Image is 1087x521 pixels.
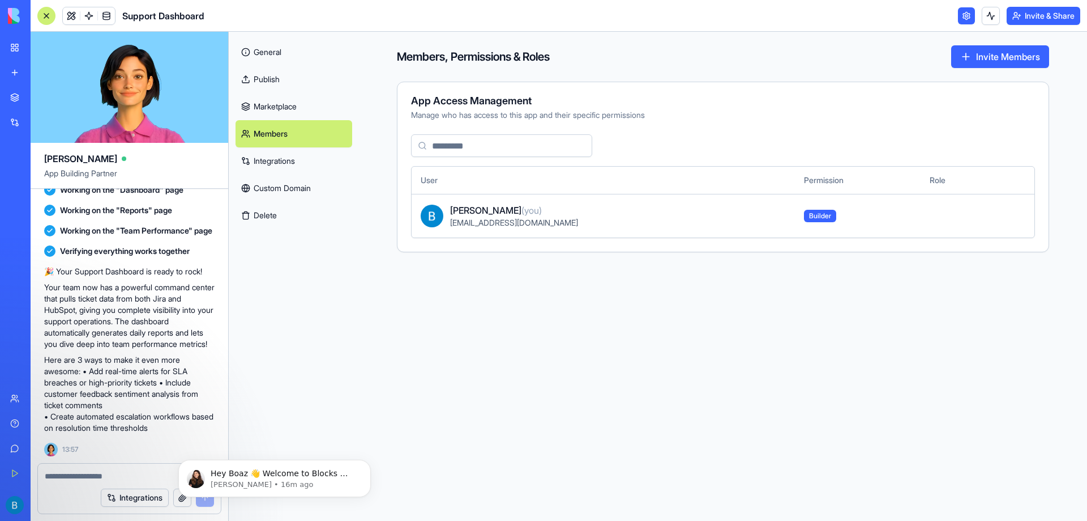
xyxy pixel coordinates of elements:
a: Marketplace [236,93,352,120]
a: Custom Domain [236,175,352,202]
a: Members [236,120,352,147]
p: Your team now has a powerful command center that pulls ticket data from both Jira and HubSpot, gi... [44,282,215,350]
span: Working on the "Team Performance" page [60,225,212,236]
span: [PERSON_NAME] [44,152,117,166]
button: Delete [236,202,352,229]
span: (you) [521,205,542,216]
span: Working on the "Dashboard" page [60,184,183,196]
span: Working on the "Reports" page [60,205,172,216]
p: Here are 3 ways to make it even more awesome: • Add real-time alerts for SLA breaches or high-pri... [44,354,215,434]
a: Integrations [236,147,352,175]
a: General [236,39,352,66]
span: [EMAIL_ADDRESS][DOMAIN_NAME] [450,218,578,227]
img: ACg8ocLoJkCvenbK5mmJOsXa8Yn6wN-sZb73nD91X4rxc8MljD5qKA=s96-c [6,496,24,514]
div: App Access Management [411,96,1035,106]
span: Builder [804,210,836,222]
div: Manage who has access to this app and their specific permissions [411,109,1035,121]
button: Integrations [101,489,169,507]
span: Verifying everything works together [60,245,190,257]
img: logo [8,8,78,24]
button: Invite & Share [1007,7,1080,25]
iframe: Intercom notifications message [161,436,388,515]
span: [PERSON_NAME] [450,204,542,217]
th: User [412,167,795,194]
img: Ella_00000_wcx2te.png [44,443,58,456]
th: Role [921,167,995,194]
span: App Building Partner [44,168,215,188]
a: Publish [236,66,352,93]
p: 🎉 Your Support Dashboard is ready to rock! [44,266,215,277]
span: Support Dashboard [122,9,204,23]
img: ACg8ocLoJkCvenbK5mmJOsXa8Yn6wN-sZb73nD91X4rxc8MljD5qKA=s96-c [421,205,443,227]
th: Permission [795,167,921,194]
span: 13:57 [62,445,78,454]
h4: Members, Permissions & Roles [397,49,550,65]
button: Invite Members [951,45,1049,68]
